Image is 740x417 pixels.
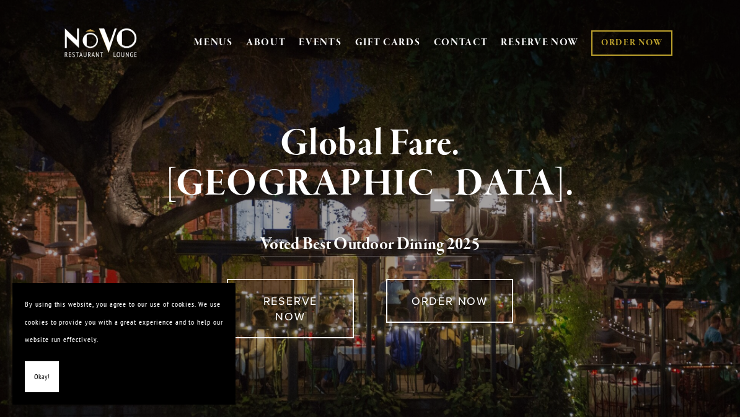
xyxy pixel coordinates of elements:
img: Novo Restaurant &amp; Lounge [62,27,139,58]
section: Cookie banner [12,283,236,405]
a: MENUS [194,37,233,49]
a: CONTACT [434,31,488,55]
a: GIFT CARDS [355,31,421,55]
strong: Global Fare. [GEOGRAPHIC_DATA]. [166,120,575,208]
span: Okay! [34,368,50,386]
a: RESERVE NOW [227,279,355,338]
h2: 5 [81,232,659,258]
a: EVENTS [299,37,341,49]
a: ORDER NOW [386,279,514,323]
a: RESERVE NOW [501,31,579,55]
a: Voted Best Outdoor Dining 202 [260,234,472,257]
a: ABOUT [246,37,286,49]
p: By using this website, you agree to our use of cookies. We use cookies to provide you with a grea... [25,296,223,349]
a: ORDER NOW [591,30,672,56]
button: Okay! [25,361,59,393]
